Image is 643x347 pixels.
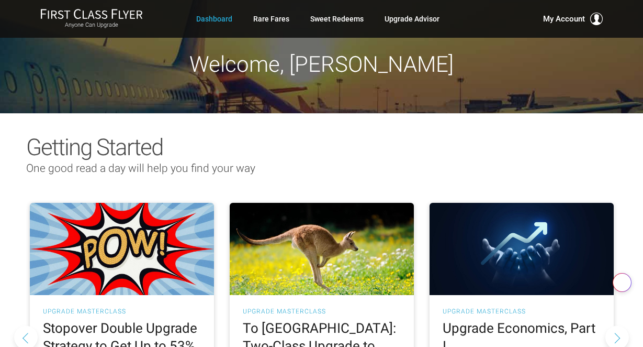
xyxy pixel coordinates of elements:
[243,308,401,315] h3: UPGRADE MASTERCLASS
[189,51,454,77] span: Welcome, [PERSON_NAME]
[385,9,439,28] a: Upgrade Advisor
[196,9,232,28] a: Dashboard
[26,134,163,161] span: Getting Started
[310,9,364,28] a: Sweet Redeems
[43,308,201,315] h3: UPGRADE MASTERCLASS
[253,9,289,28] a: Rare Fares
[443,308,601,315] h3: UPGRADE MASTERCLASS
[26,162,255,175] span: One good read a day will help you find your way
[543,13,585,25] span: My Account
[40,8,143,19] img: First Class Flyer
[40,8,143,29] a: First Class FlyerAnyone Can Upgrade
[40,21,143,29] small: Anyone Can Upgrade
[543,13,603,25] button: My Account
